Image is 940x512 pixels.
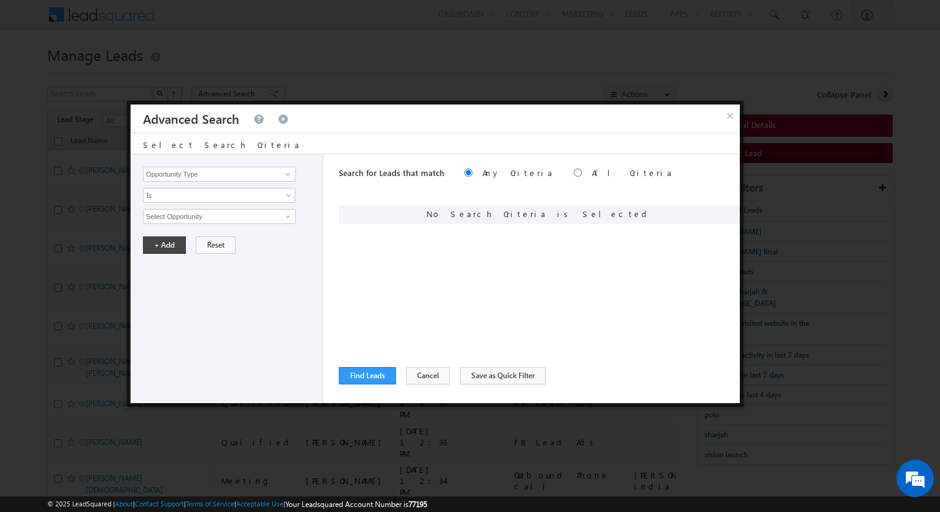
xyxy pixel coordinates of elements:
[143,236,186,254] button: + Add
[143,139,301,150] span: Select Search Criteria
[236,500,283,508] a: Acceptable Use
[279,210,294,223] a: Show All Items
[460,367,546,384] button: Save as Quick Filter
[144,190,279,201] span: Is
[482,167,554,178] label: Any Criteria
[143,105,239,133] h3: Advanced Search
[115,500,133,508] a: About
[720,105,740,126] button: ×
[339,205,740,224] div: No Search Criteria is Selected
[143,209,296,224] input: Type to Search
[186,500,234,508] a: Terms of Service
[279,168,294,180] a: Show All Items
[406,367,450,384] button: Cancel
[143,167,296,182] input: Type to Search
[408,500,427,509] span: 77195
[135,500,184,508] a: Contact Support
[592,167,673,178] label: All Criteria
[285,500,427,509] span: Your Leadsquared Account Number is
[143,188,295,203] a: Is
[339,167,445,178] span: Search for Leads that match
[47,498,427,510] span: © 2025 LeadSquared | | | | |
[339,367,396,384] button: Find Leads
[196,236,236,254] button: Reset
